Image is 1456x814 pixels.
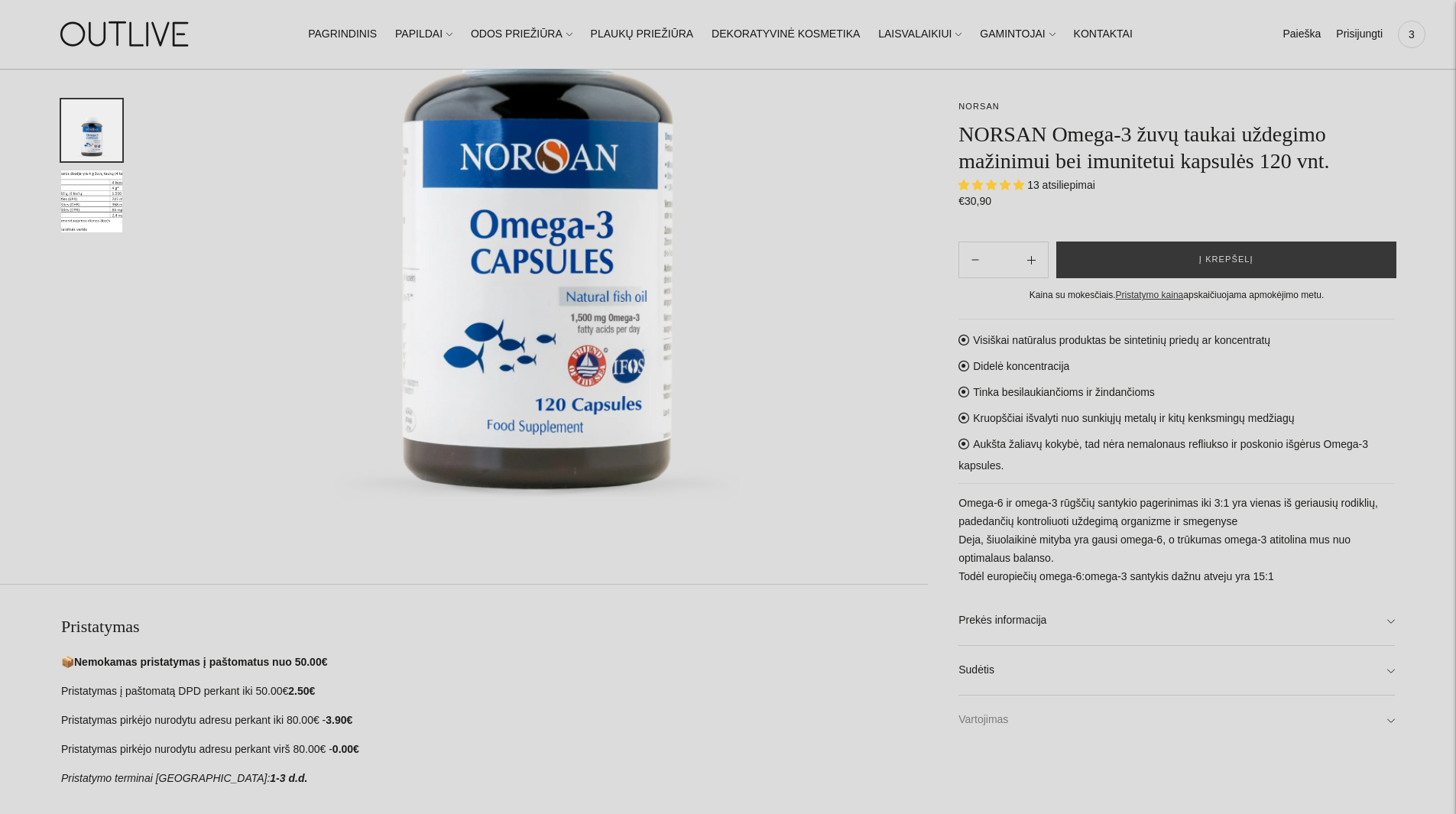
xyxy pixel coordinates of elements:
[1199,252,1253,268] span: Į krepšelį
[1401,24,1422,45] span: 3
[958,596,1395,645] a: Prekės informacija
[1056,242,1396,278] button: Į krepšelį
[1336,18,1383,51] a: Prisijungti
[591,18,694,51] a: PLAUKŲ PRIEŽIŪRA
[61,741,928,759] p: Pristatymas pirkėjo nurodytu adresu perkant virš 80.00€ -
[958,195,991,207] span: €30,90
[980,18,1055,51] a: GAMINTOJAI
[958,179,1027,191] span: 4.92 stars
[1027,179,1095,191] span: 13 atsiliepimai
[958,646,1395,695] a: Sudėtis
[958,696,1395,744] a: Vartojimas
[959,242,991,278] button: Add product quantity
[61,772,270,784] em: Pristatymo terminai [GEOGRAPHIC_DATA]:
[958,102,1000,111] a: NORSAN
[270,772,307,784] strong: 1-3 d.d.
[61,99,122,161] button: Translation missing: en.general.accessibility.image_thumbail
[712,18,860,51] a: DEKORATYVINĖ KOSMETIKA
[1116,290,1184,300] a: Pristatymo kaina
[61,615,928,638] h2: Pristatymas
[308,18,377,51] a: PAGRINDINIS
[991,249,1014,271] input: Product quantity
[61,712,928,730] p: Pristatymas pirkėjo nurodytu adresu perkant iki 80.00€ -
[958,319,1395,744] div: Visiškai natūralus produktas be sintetinių priedų ar koncentratų Didelė koncentracija Tinka besil...
[31,8,222,60] img: OUTLIVE
[1398,18,1425,51] a: 3
[958,287,1395,303] div: Kaina su mokesčiais. apskaičiuojama apmokėjimo metu.
[288,685,315,697] strong: 2.50€
[878,18,961,51] a: LAISVALAIKIUI
[1283,18,1321,51] a: Paieška
[61,683,928,701] p: Pristatymas į paštomatą DPD perkant iki 50.00€
[395,18,452,51] a: PAPILDAI
[958,121,1395,174] h1: NORSAN Omega-3 žuvų taukai uždegimo mažinimui bei imunitetui kapsulės 120 vnt.
[471,18,572,51] a: ODOS PRIEŽIŪRA
[958,495,1395,586] p: Omega-6 ir omega-3 rūgščių santykio pagerinimas iki 3:1 yra vienas iš geriausių rodiklių, padedan...
[1015,242,1048,278] button: Subtract product quantity
[61,653,928,672] p: 📦
[326,714,352,726] strong: 3.90€
[1074,18,1133,51] a: KONTAKTAI
[61,170,122,232] button: Translation missing: en.general.accessibility.image_thumbail
[74,656,327,668] strong: Nemokamas pristatymas į paštomatus nuo 50.00€
[332,743,359,755] strong: 0.00€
